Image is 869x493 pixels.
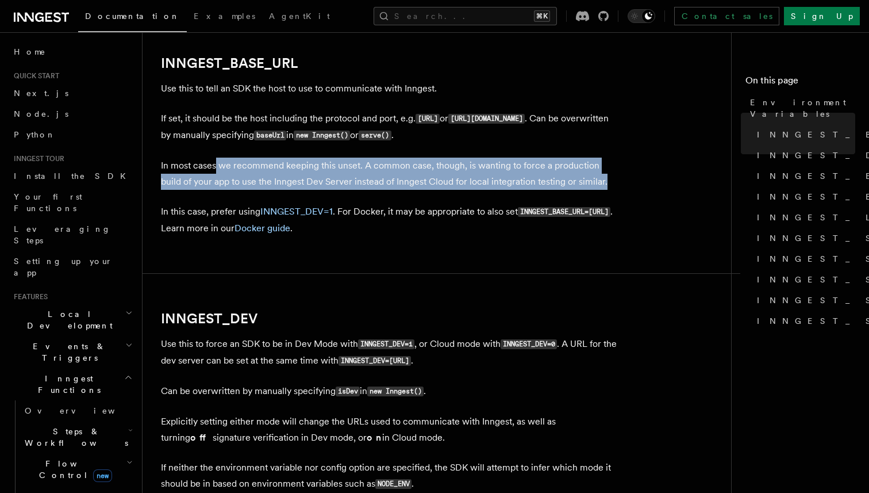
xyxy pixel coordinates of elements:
code: INNGEST_BASE_URL=[URL] [518,207,610,217]
a: INNGEST_SERVE_PATH [752,249,855,269]
p: In this case, prefer using . For Docker, it may be appropriate to also set . Learn more in our . [161,204,621,236]
code: INNGEST_DEV=1 [358,339,414,349]
button: Local Development [9,304,135,336]
button: Events & Triggers [9,336,135,368]
a: INNGEST_LOG_LEVEL [752,207,855,228]
code: baseUrl [254,131,286,140]
a: INNGEST_SIGNING_KEY [752,269,855,290]
a: Contact sales [674,7,779,25]
span: Quick start [9,71,59,81]
span: Overview [25,406,143,415]
code: new Inngest() [367,387,424,396]
p: If neither the environment variable nor config option are specified, the SDK will attempt to infe... [161,460,621,492]
span: Home [14,46,46,58]
a: INNGEST_ENV [752,166,855,186]
a: INNGEST_BASE_URL [161,55,298,71]
a: Leveraging Steps [9,219,135,251]
span: Leveraging Steps [14,224,111,245]
a: INNGEST_SIGNING_KEY_FALLBACK [752,290,855,311]
code: [URL] [416,114,440,124]
a: Next.js [9,83,135,104]
button: Steps & Workflows [20,421,135,453]
span: Steps & Workflows [20,426,128,449]
a: Node.js [9,104,135,124]
code: isDev [336,387,360,396]
span: Python [14,130,56,139]
code: INNGEST_DEV=0 [501,339,557,349]
a: INNGEST_DEV=1 [260,206,333,217]
span: Flow Control [20,458,126,481]
button: Flow Controlnew [20,453,135,486]
span: Your first Functions [14,192,82,213]
button: Inngest Functions [9,368,135,400]
a: Python [9,124,135,145]
strong: on [367,432,382,443]
a: Docker guide [234,223,290,234]
a: Home [9,41,135,62]
span: Local Development [9,308,125,331]
a: Overview [20,400,135,421]
span: Documentation [85,12,180,21]
span: Examples [194,12,255,21]
a: INNGEST_EVENT_KEY [752,186,855,207]
a: Setting up your app [9,251,135,283]
button: Toggle dark mode [628,9,655,23]
kbd: ⌘K [534,10,550,22]
p: In most cases we recommend keeping this unset. A common case, though, is wanting to force a produ... [161,158,621,190]
code: NODE_ENV [375,479,412,489]
a: Your first Functions [9,186,135,219]
span: new [93,469,112,482]
span: Next.js [14,89,68,98]
a: Environment Variables [745,92,855,124]
p: Explicitly setting either mode will change the URLs used to communicate with Inngest, as well as ... [161,414,621,446]
a: Sign Up [784,7,860,25]
code: new Inngest() [294,131,350,140]
strong: off [190,432,213,443]
span: Setting up your app [14,257,113,277]
p: Use this to tell an SDK the host to use to communicate with Inngest. [161,81,621,97]
span: Inngest Functions [9,373,124,396]
span: Events & Triggers [9,341,125,364]
a: INNGEST_SERVE_HOST [752,228,855,249]
a: INNGEST_STREAMING [752,311,855,331]
a: Documentation [78,3,187,32]
span: Install the SDK [14,171,133,181]
a: Install the SDK [9,166,135,186]
a: INNGEST_DEV [161,311,257,327]
span: Node.js [14,109,68,119]
a: AgentKit [262,3,337,31]
p: Can be overwritten by manually specifying in . [161,383,621,400]
p: If set, it should be the host including the protocol and port, e.g. or . Can be overwritten by ma... [161,110,621,144]
span: Features [9,292,48,301]
span: AgentKit [269,12,330,21]
span: Inngest tour [9,154,64,163]
a: Examples [187,3,262,31]
a: INNGEST_BASE_URL [752,124,855,145]
code: [URL][DOMAIN_NAME] [448,114,525,124]
code: serve() [359,131,391,140]
button: Search...⌘K [374,7,557,25]
code: INNGEST_DEV=[URL] [339,356,411,366]
a: INNGEST_DEV [752,145,855,166]
h4: On this page [745,74,855,92]
span: Environment Variables [750,97,855,120]
p: Use this to force an SDK to be in Dev Mode with , or Cloud mode with . A URL for the dev server c... [161,336,621,369]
